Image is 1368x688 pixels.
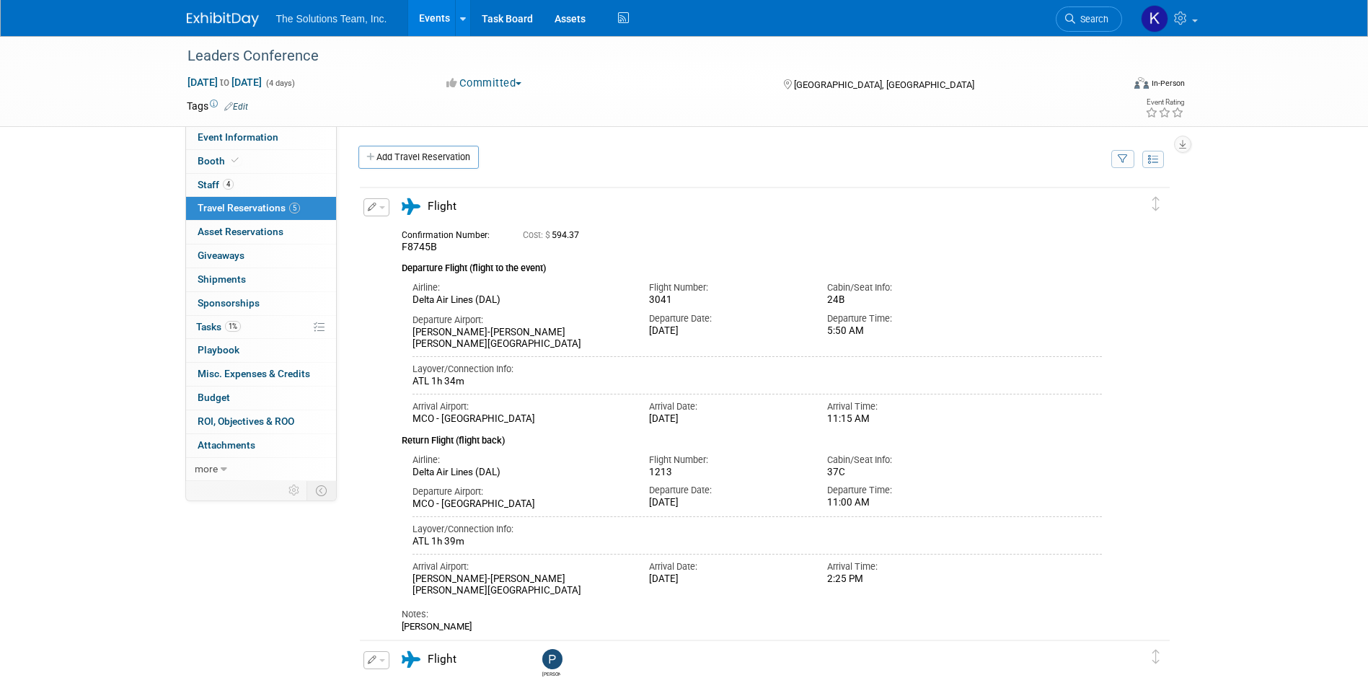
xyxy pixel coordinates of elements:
[412,327,628,351] div: [PERSON_NAME]-[PERSON_NAME] [PERSON_NAME][GEOGRAPHIC_DATA]
[198,415,294,427] span: ROI, Objectives & ROO
[412,400,628,413] div: Arrival Airport:
[1152,197,1160,211] i: Click and drag to move item
[186,244,336,268] a: Giveaways
[231,156,239,164] i: Booth reservation complete
[186,221,336,244] a: Asset Reservations
[412,523,1103,536] div: Layover/Connection Info:
[402,198,420,215] i: Flight
[198,250,244,261] span: Giveaways
[198,273,246,285] span: Shipments
[186,387,336,410] a: Budget
[827,484,984,497] div: Departure Time:
[276,13,387,25] span: The Solutions Team, Inc.
[412,573,628,598] div: [PERSON_NAME]-[PERSON_NAME] [PERSON_NAME][GEOGRAPHIC_DATA]
[412,485,628,498] div: Departure Airport:
[412,536,1103,548] div: ATL 1h 39m
[402,621,1103,632] div: [PERSON_NAME]
[265,79,295,88] span: (4 days)
[198,368,310,379] span: Misc. Expenses & Credits
[412,498,628,511] div: MCO - [GEOGRAPHIC_DATA]
[1134,77,1149,89] img: Format-Inperson.png
[402,226,501,241] div: Confirmation Number:
[827,413,984,425] div: 11:15 AM
[187,99,248,113] td: Tags
[186,434,336,457] a: Attachments
[306,481,336,500] td: Toggle Event Tabs
[195,463,218,475] span: more
[649,400,806,413] div: Arrival Date:
[412,363,1103,376] div: Layover/Connection Info:
[827,560,984,573] div: Arrival Time:
[649,454,806,467] div: Flight Number:
[223,179,234,190] span: 4
[827,497,984,509] div: 11:00 AM
[649,325,806,338] div: [DATE]
[198,439,255,451] span: Attachments
[186,292,336,315] a: Sponsorships
[224,102,248,112] a: Edit
[1037,75,1186,97] div: Event Format
[186,268,336,291] a: Shipments
[539,649,564,677] div: Paxton Payton
[402,254,1103,275] div: Departure Flight (flight to the event)
[198,226,283,237] span: Asset Reservations
[827,281,984,294] div: Cabin/Seat Info:
[187,12,259,27] img: ExhibitDay
[198,131,278,143] span: Event Information
[428,653,456,666] span: Flight
[198,155,242,167] span: Booth
[187,76,262,89] span: [DATE] [DATE]
[649,497,806,509] div: [DATE]
[827,325,984,338] div: 5:50 AM
[649,560,806,573] div: Arrival Date:
[412,467,628,479] div: Delta Air Lines (DAL)
[1151,78,1185,89] div: In-Person
[827,454,984,467] div: Cabin/Seat Info:
[412,560,628,573] div: Arrival Airport:
[289,203,300,213] span: 5
[218,76,231,88] span: to
[198,392,230,403] span: Budget
[198,179,234,190] span: Staff
[402,425,1103,448] div: Return Flight (flight back)
[1152,650,1160,664] i: Click and drag to move item
[1141,5,1168,32] img: Kaelon Harris
[186,339,336,362] a: Playbook
[198,202,300,213] span: Travel Reservations
[412,413,628,425] div: MCO - [GEOGRAPHIC_DATA]
[523,230,552,240] span: Cost: $
[402,651,420,668] i: Flight
[794,79,974,90] span: [GEOGRAPHIC_DATA], [GEOGRAPHIC_DATA]
[402,608,1103,621] div: Notes:
[649,573,806,586] div: [DATE]
[649,484,806,497] div: Departure Date:
[649,281,806,294] div: Flight Number:
[182,43,1100,69] div: Leaders Conference
[412,314,628,327] div: Departure Airport:
[827,573,984,586] div: 2:25 PM
[649,413,806,425] div: [DATE]
[1118,155,1128,164] i: Filter by Traveler
[1075,14,1108,25] span: Search
[827,400,984,413] div: Arrival Time:
[827,312,984,325] div: Departure Time:
[186,174,336,197] a: Staff4
[198,344,239,356] span: Playbook
[428,200,456,213] span: Flight
[1145,99,1184,106] div: Event Rating
[412,376,1103,388] div: ATL 1h 34m
[186,197,336,220] a: Travel Reservations5
[412,281,628,294] div: Airline:
[412,454,628,467] div: Airline:
[441,76,527,91] button: Committed
[358,146,479,169] a: Add Travel Reservation
[186,363,336,386] a: Misc. Expenses & Credits
[225,321,241,332] span: 1%
[198,297,260,309] span: Sponsorships
[649,467,806,479] div: 1213
[412,294,628,306] div: Delta Air Lines (DAL)
[542,649,562,669] img: Paxton Payton
[649,294,806,306] div: 3041
[1056,6,1122,32] a: Search
[523,230,585,240] span: 594.37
